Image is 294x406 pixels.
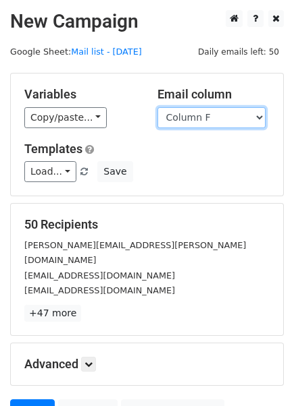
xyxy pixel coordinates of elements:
[10,47,142,57] small: Google Sheet:
[24,270,175,281] small: [EMAIL_ADDRESS][DOMAIN_NAME]
[24,305,81,322] a: +47 more
[24,217,270,232] h5: 50 Recipients
[24,357,270,372] h5: Advanced
[71,47,142,57] a: Mail list - [DATE]
[157,87,270,102] h5: Email column
[226,341,294,406] iframe: Chat Widget
[24,240,246,266] small: [PERSON_NAME][EMAIL_ADDRESS][PERSON_NAME][DOMAIN_NAME]
[10,10,284,33] h2: New Campaign
[24,87,137,102] h5: Variables
[24,142,82,156] a: Templates
[24,285,175,295] small: [EMAIL_ADDRESS][DOMAIN_NAME]
[24,107,107,128] a: Copy/paste...
[193,47,284,57] a: Daily emails left: 50
[97,161,132,182] button: Save
[193,45,284,59] span: Daily emails left: 50
[24,161,76,182] a: Load...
